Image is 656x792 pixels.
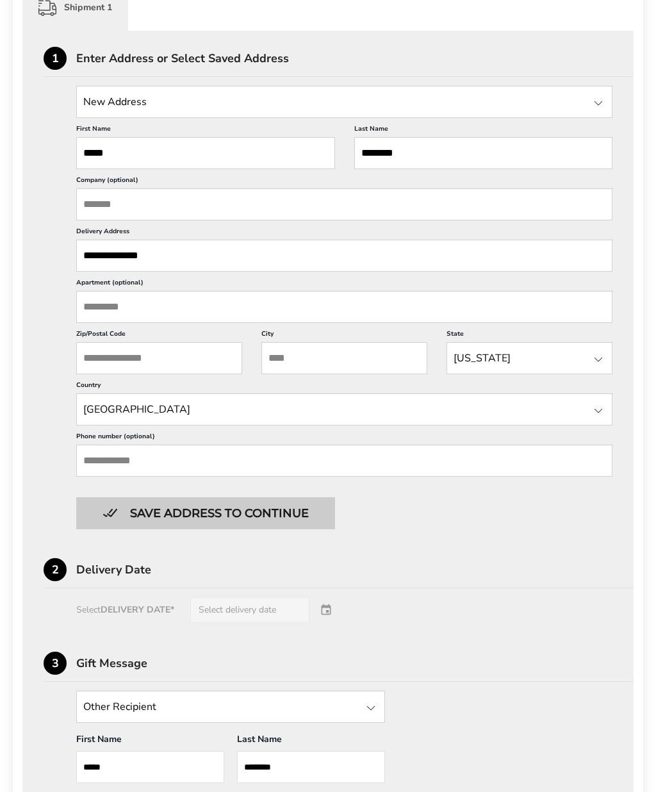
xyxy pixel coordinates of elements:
div: Last Name [237,733,385,751]
div: Gift Message [76,657,634,669]
label: Zip/Postal Code [76,329,242,342]
input: First Name [76,751,224,783]
div: Delivery Date [76,564,634,575]
input: State [447,342,612,374]
input: City [261,342,427,374]
input: State [76,691,385,723]
div: First Name [76,733,224,751]
div: Enter Address or Select Saved Address [76,53,634,64]
input: State [76,86,612,118]
label: Country [76,381,612,393]
input: Delivery Address [76,240,612,272]
label: First Name [76,124,335,137]
input: Apartment [76,291,612,323]
input: Last Name [354,137,613,169]
input: ZIP [76,342,242,374]
label: Apartment (optional) [76,278,612,291]
div: 2 [44,558,67,581]
label: State [447,329,612,342]
label: City [261,329,427,342]
div: 1 [44,47,67,70]
input: Company [76,188,612,220]
input: Last Name [237,751,385,783]
label: Delivery Address [76,227,612,240]
label: Company (optional) [76,176,612,188]
label: Last Name [354,124,613,137]
input: First Name [76,137,335,169]
label: Phone number (optional) [76,432,612,445]
button: Button save address [76,497,335,529]
div: 3 [44,652,67,675]
input: State [76,393,612,425]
